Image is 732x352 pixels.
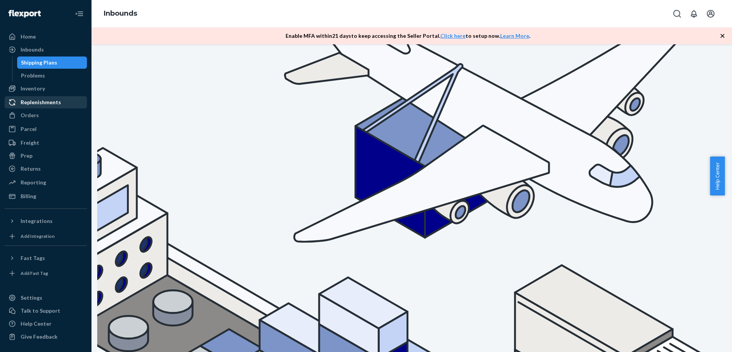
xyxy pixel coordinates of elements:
[5,267,87,279] a: Add Fast Tag
[21,125,37,133] div: Parcel
[286,32,530,40] p: Enable MFA within 21 days to keep accessing the Seller Portal. to setup now. .
[5,331,87,343] button: Give Feedback
[5,82,87,95] a: Inventory
[21,33,36,40] div: Home
[5,292,87,304] a: Settings
[21,59,57,66] div: Shipping Plans
[21,72,45,79] div: Problems
[21,98,61,106] div: Replenishments
[17,57,87,69] a: Shipping Plans
[21,192,36,200] div: Billing
[5,109,87,121] a: Orders
[21,152,32,160] div: Prep
[98,3,143,25] ol: breadcrumbs
[500,32,529,39] a: Learn More
[5,123,87,135] a: Parcel
[21,179,46,186] div: Reporting
[21,233,55,239] div: Add Integration
[21,294,42,302] div: Settings
[21,85,45,92] div: Inventory
[703,6,718,21] button: Open account menu
[5,215,87,227] button: Integrations
[104,9,137,18] a: Inbounds
[5,44,87,56] a: Inbounds
[72,6,87,21] button: Close Navigation
[5,163,87,175] a: Returns
[686,6,701,21] button: Open notifications
[21,270,48,276] div: Add Fast Tag
[440,32,466,39] a: Click here
[5,176,87,189] a: Reporting
[5,31,87,43] a: Home
[21,46,44,53] div: Inbounds
[21,333,58,341] div: Give Feedback
[21,320,51,328] div: Help Center
[5,252,87,264] button: Fast Tags
[21,307,60,315] div: Talk to Support
[21,111,39,119] div: Orders
[669,6,685,21] button: Open Search Box
[5,230,87,242] a: Add Integration
[8,10,41,18] img: Flexport logo
[5,137,87,149] a: Freight
[5,190,87,202] a: Billing
[21,217,53,225] div: Integrations
[21,139,39,147] div: Freight
[21,254,45,262] div: Fast Tags
[5,318,87,330] a: Help Center
[17,69,87,82] a: Problems
[710,157,725,195] button: Help Center
[5,96,87,108] a: Replenishments
[5,150,87,162] a: Prep
[21,165,41,173] div: Returns
[5,305,87,317] a: Talk to Support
